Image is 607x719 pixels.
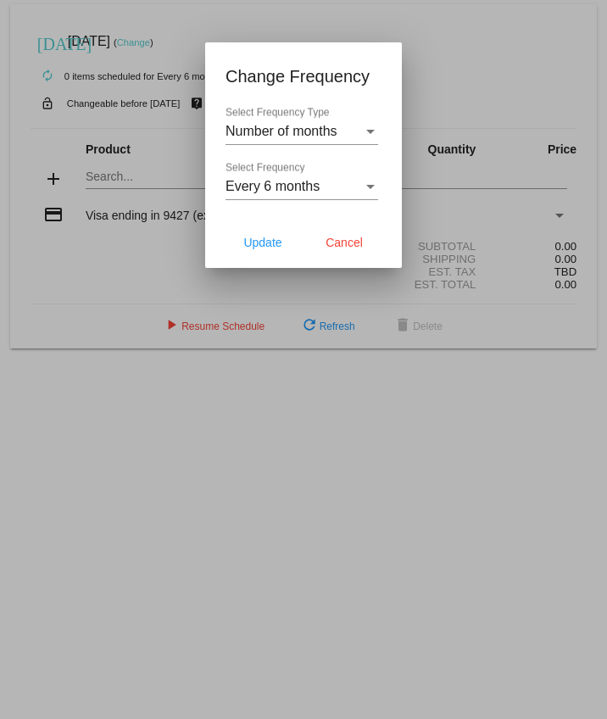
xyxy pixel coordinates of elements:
mat-select: Select Frequency [226,179,378,194]
mat-select: Select Frequency Type [226,124,378,139]
span: Cancel [326,236,363,249]
span: Update [243,236,281,249]
button: Update [226,227,300,258]
span: Number of months [226,124,337,138]
h1: Change Frequency [226,63,381,90]
span: Every 6 months [226,179,320,193]
button: Cancel [307,227,381,258]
